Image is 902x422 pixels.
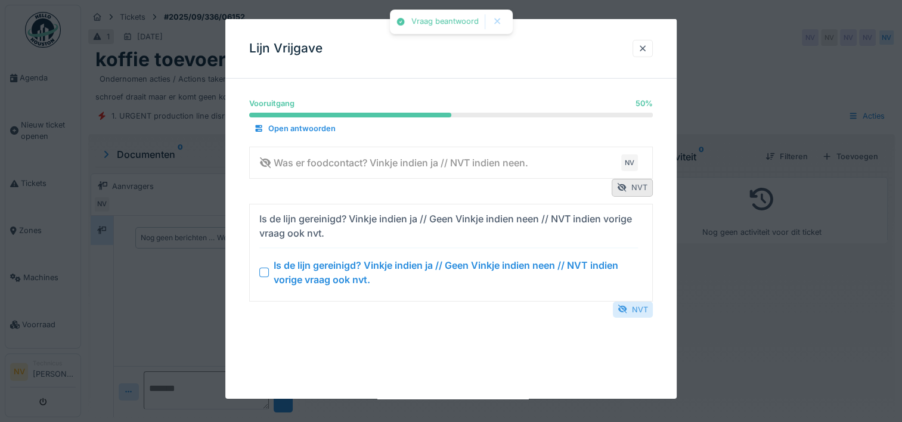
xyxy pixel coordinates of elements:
[249,98,295,109] div: Vooruitgang
[259,211,633,240] div: Is de lijn gereinigd? Vinkje indien ja // Geen Vinkje indien neen // NVT indien vorige vraag ook ...
[249,120,340,136] div: Open antwoorden
[636,98,653,109] div: 50 %
[249,41,323,56] h3: Lijn Vrijgave
[255,209,647,296] summary: Is de lijn gereinigd? Vinkje indien ja // Geen Vinkje indien neen // NVT indien vorige vraag ook ...
[255,151,647,173] summary: Was er foodcontact? Vinkje indien ja // NVT indien neen.NV
[259,156,528,170] div: Was er foodcontact? Vinkje indien ja // NVT indien neen.
[613,301,653,317] div: NVT
[274,257,638,286] div: Is de lijn gereinigd? Vinkje indien ja // Geen Vinkje indien neen // NVT indien vorige vraag ook ...
[612,179,653,196] div: NVT
[621,154,638,171] div: NV
[411,17,479,27] div: Vraag beantwoord
[249,113,653,117] progress: 50 %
